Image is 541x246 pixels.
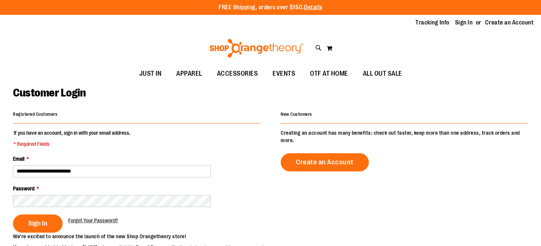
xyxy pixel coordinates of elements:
[455,19,473,27] a: Sign In
[13,129,131,148] legend: If you have an account, sign in with your email address.
[13,86,86,99] span: Customer Login
[13,186,34,191] span: Password
[281,153,369,171] a: Create an Account
[14,140,130,148] span: * Required Fields
[281,129,528,144] p: Creating an account has many benefits: check out faster, keep more than one address, track orders...
[13,112,57,117] strong: Registered Customers
[13,156,24,162] span: Email
[68,217,118,224] a: Forgot Your Password?
[208,39,304,58] img: Shop Orangetheory
[304,4,323,11] a: Details
[28,219,47,227] span: Sign In
[273,65,295,82] span: EVENTS
[363,65,402,82] span: ALL OUT SALE
[485,19,534,27] a: Create an Account
[13,233,271,240] p: We’re excited to announce the launch of the new Shop Orangetheory store!
[310,65,348,82] span: OTF AT HOME
[281,112,312,117] strong: New Customers
[296,158,354,166] span: Create an Account
[415,19,450,27] a: Tracking Info
[13,214,63,233] button: Sign In
[68,217,118,223] span: Forgot Your Password?
[139,65,162,82] span: JUST IN
[217,65,258,82] span: ACCESSORIES
[176,65,202,82] span: APPAREL
[218,3,323,12] p: FREE Shipping, orders over $150.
